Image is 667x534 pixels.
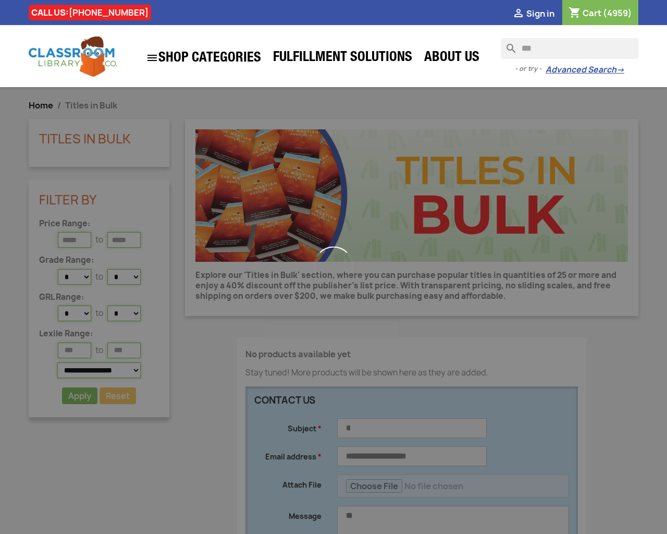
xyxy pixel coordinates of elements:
[546,65,624,75] a: Advanced Search→
[526,8,554,19] span: Sign in
[603,7,632,19] span: (4959)
[29,37,117,77] img: Classroom Library Company
[501,38,513,51] i: search
[569,7,581,20] i: shopping_cart
[515,64,546,74] span: - or try -
[569,7,632,19] a: Shopping cart link containing 4959 product(s)
[69,7,149,18] a: [PHONE_NUMBER]
[419,48,485,69] a: About Us
[616,65,624,75] span: →
[268,48,417,69] a: Fulfillment Solutions
[29,5,151,20] div: CALL US:
[583,7,601,19] span: Cart
[146,52,158,64] i: 
[501,38,638,59] input: Search
[512,8,525,20] i: 
[512,8,554,19] a:  Sign in
[141,46,266,69] a: SHOP CATEGORIES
